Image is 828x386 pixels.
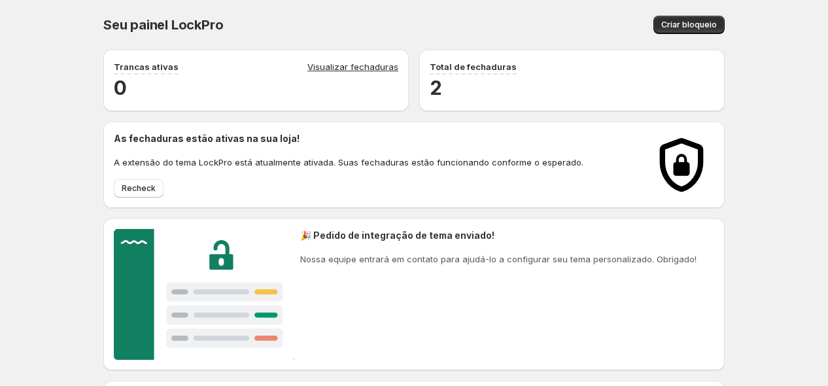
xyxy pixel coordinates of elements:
h2: As fechaduras estão ativas na sua loja! [114,132,583,145]
span: Criar bloqueio [661,20,717,30]
span: Recheck [122,183,156,194]
button: Criar bloqueio [653,16,725,34]
p: Trancas ativas [114,60,179,73]
a: Visualizar fechaduras [307,60,398,75]
p: A extensão do tema LockPro está atualmente ativada. Suas fechaduras estão funcionando conforme o ... [114,156,583,169]
button: Recheck [114,179,164,198]
h2: 0 [114,75,398,101]
h2: 🎉 Pedido de integração de tema enviado! [300,229,697,242]
h2: 2 [430,75,714,101]
span: Seu painel LockPro [103,17,223,33]
img: Customer support [114,229,295,360]
p: Nossa equipe entrará em contato para ajudá-lo a configurar seu tema personalizado. Obrigado! [300,253,697,266]
img: Locks activated [649,132,714,198]
p: Total de fechaduras [430,60,517,73]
